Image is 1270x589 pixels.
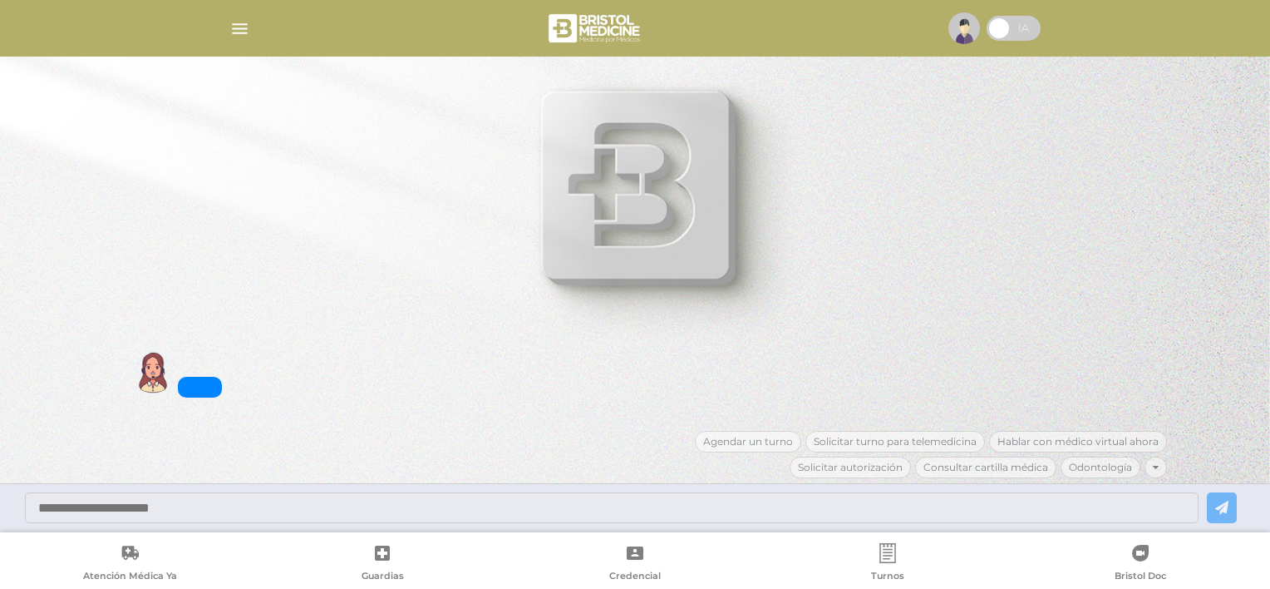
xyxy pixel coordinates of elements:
[229,18,250,39] img: Cober_menu-lines-white.svg
[362,570,404,585] span: Guardias
[609,570,661,585] span: Credencial
[256,543,509,586] a: Guardias
[132,352,174,393] img: Cober IA
[948,12,980,44] img: profile-placeholder.svg
[871,570,904,585] span: Turnos
[546,8,645,48] img: bristol-medicine-blanco.png
[3,543,256,586] a: Atención Médica Ya
[761,543,1014,586] a: Turnos
[509,543,761,586] a: Credencial
[83,570,177,585] span: Atención Médica Ya
[1115,570,1166,585] span: Bristol Doc
[1014,543,1267,586] a: Bristol Doc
